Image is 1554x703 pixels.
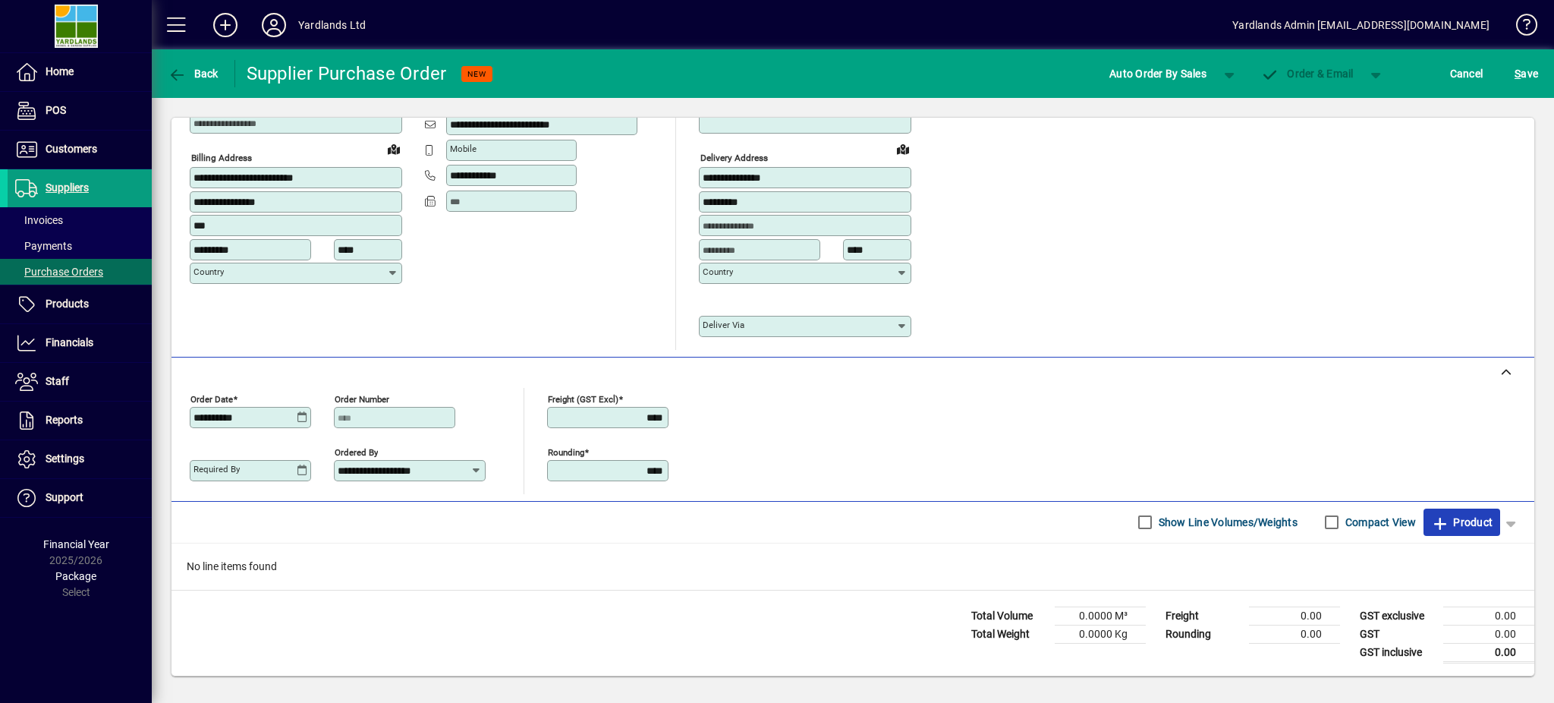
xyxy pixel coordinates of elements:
mat-label: Order number [335,393,389,404]
span: Customers [46,143,97,155]
span: Staff [46,375,69,387]
td: Freight [1158,607,1249,625]
a: Customers [8,131,152,169]
span: Package [55,570,96,582]
button: Product [1423,509,1500,536]
td: 0.0000 M³ [1055,607,1146,625]
a: Staff [8,363,152,401]
a: POS [8,92,152,130]
span: ave [1515,61,1538,86]
span: Auto Order By Sales [1109,61,1206,86]
span: POS [46,104,66,116]
div: Yardlands Ltd [298,13,366,37]
button: Order & Email [1254,60,1361,87]
a: Financials [8,324,152,362]
span: NEW [467,69,486,79]
button: Save [1511,60,1542,87]
td: GST exclusive [1352,607,1443,625]
span: Cancel [1450,61,1483,86]
td: Total Weight [964,625,1055,643]
td: 0.00 [1443,625,1534,643]
a: Payments [8,233,152,259]
span: Products [46,298,89,310]
a: Products [8,285,152,323]
div: Yardlands Admin [EMAIL_ADDRESS][DOMAIN_NAME] [1232,13,1490,37]
a: Invoices [8,207,152,233]
span: S [1515,68,1521,80]
a: View on map [891,137,915,161]
mat-label: Order date [190,393,233,404]
app-page-header-button: Back [152,60,235,87]
button: Profile [250,11,298,39]
span: Financial Year [43,538,109,550]
span: Invoices [15,214,63,226]
span: Product [1431,510,1493,534]
td: Rounding [1158,625,1249,643]
td: GST [1352,625,1443,643]
button: Add [201,11,250,39]
span: Reports [46,414,83,426]
label: Show Line Volumes/Weights [1156,515,1298,530]
td: 0.0000 Kg [1055,625,1146,643]
mat-label: Country [193,266,224,277]
mat-label: Rounding [548,446,584,457]
mat-label: Country [703,266,733,277]
mat-label: Freight (GST excl) [548,393,618,404]
div: Supplier Purchase Order [247,61,447,86]
mat-label: Mobile [450,143,477,154]
a: Settings [8,440,152,478]
a: Support [8,479,152,517]
label: Compact View [1342,515,1416,530]
td: 0.00 [1443,607,1534,625]
a: Reports [8,402,152,440]
span: Settings [46,452,84,465]
button: Back [164,60,222,87]
span: Home [46,65,74,77]
mat-label: Required by [193,464,240,474]
span: Order & Email [1261,68,1354,80]
a: Home [8,53,152,91]
button: Cancel [1446,60,1487,87]
span: Payments [15,240,72,252]
div: No line items found [171,544,1534,590]
td: 0.00 [1249,625,1340,643]
mat-label: Deliver via [703,320,744,330]
span: Back [168,68,219,80]
button: Auto Order By Sales [1102,60,1214,87]
a: Purchase Orders [8,259,152,285]
span: Financials [46,336,93,348]
a: View on map [382,137,406,161]
td: Total Volume [964,607,1055,625]
a: Knowledge Base [1505,3,1535,52]
td: GST inclusive [1352,643,1443,662]
td: 0.00 [1443,643,1534,662]
mat-label: Ordered by [335,446,378,457]
td: 0.00 [1249,607,1340,625]
span: Purchase Orders [15,266,103,278]
span: Suppliers [46,181,89,194]
span: Support [46,491,83,503]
